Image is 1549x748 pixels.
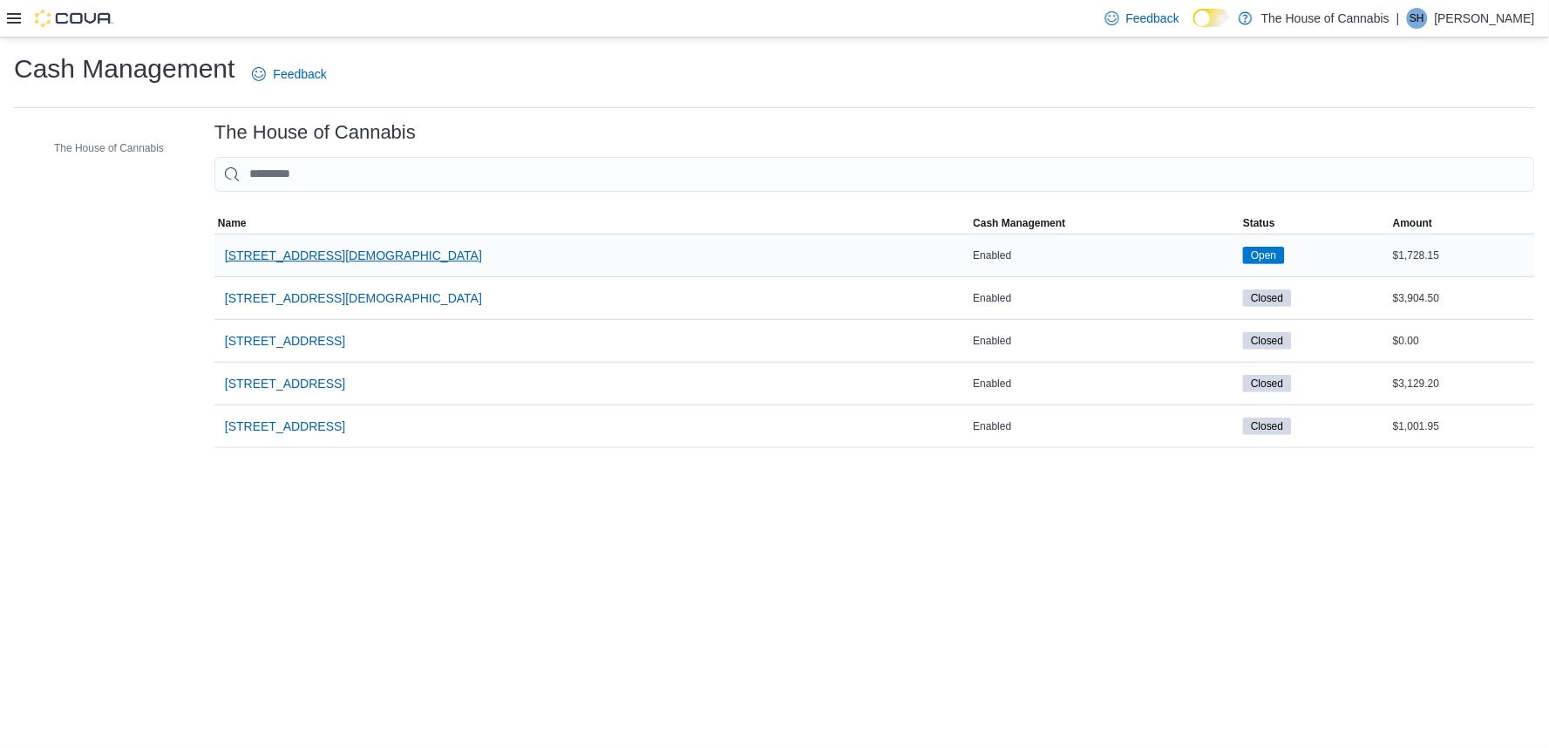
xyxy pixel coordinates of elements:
button: [STREET_ADDRESS] [218,409,352,444]
h1: Cash Management [14,51,234,86]
span: Closed [1251,333,1283,349]
span: Name [218,216,247,230]
span: Closed [1243,375,1291,392]
span: [STREET_ADDRESS][DEMOGRAPHIC_DATA] [225,289,482,307]
button: Name [214,213,970,234]
button: Status [1240,213,1389,234]
div: $3,129.20 [1389,373,1535,394]
div: Enabled [970,373,1240,394]
span: SH [1410,8,1425,29]
div: Enabled [970,288,1240,309]
button: Amount [1389,213,1535,234]
input: Dark Mode [1193,9,1230,27]
h3: The House of Cannabis [214,122,416,143]
p: [PERSON_NAME] [1435,8,1535,29]
span: [STREET_ADDRESS] [225,332,345,350]
div: $1,728.15 [1389,245,1535,266]
div: Enabled [970,245,1240,266]
div: $3,904.50 [1389,288,1535,309]
a: Feedback [245,57,333,92]
div: Enabled [970,416,1240,437]
p: The House of Cannabis [1261,8,1389,29]
div: Sam Hilchie [1407,8,1428,29]
button: [STREET_ADDRESS] [218,366,352,401]
span: [STREET_ADDRESS] [225,418,345,435]
span: [STREET_ADDRESS][DEMOGRAPHIC_DATA] [225,247,482,264]
span: Closed [1243,418,1291,435]
a: Feedback [1098,1,1186,36]
span: Closed [1243,289,1291,307]
span: Closed [1251,418,1283,434]
span: Feedback [273,65,326,83]
span: Feedback [1126,10,1179,27]
p: | [1396,8,1400,29]
button: [STREET_ADDRESS] [218,323,352,358]
div: $0.00 [1389,330,1535,351]
span: Open [1243,247,1284,264]
span: [STREET_ADDRESS] [225,375,345,392]
div: $1,001.95 [1389,416,1535,437]
input: This is a search bar. As you type, the results lower in the page will automatically filter. [214,157,1535,192]
span: Cash Management [974,216,1066,230]
span: Dark Mode [1193,27,1194,28]
span: The House of Cannabis [54,141,164,155]
span: Amount [1393,216,1432,230]
span: Closed [1243,332,1291,350]
img: Cova [35,10,113,27]
span: Open [1251,248,1276,263]
span: Closed [1251,376,1283,391]
span: Closed [1251,290,1283,306]
button: [STREET_ADDRESS][DEMOGRAPHIC_DATA] [218,281,489,316]
button: Cash Management [970,213,1240,234]
span: Status [1243,216,1275,230]
button: The House of Cannabis [30,138,171,159]
button: [STREET_ADDRESS][DEMOGRAPHIC_DATA] [218,238,489,273]
div: Enabled [970,330,1240,351]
